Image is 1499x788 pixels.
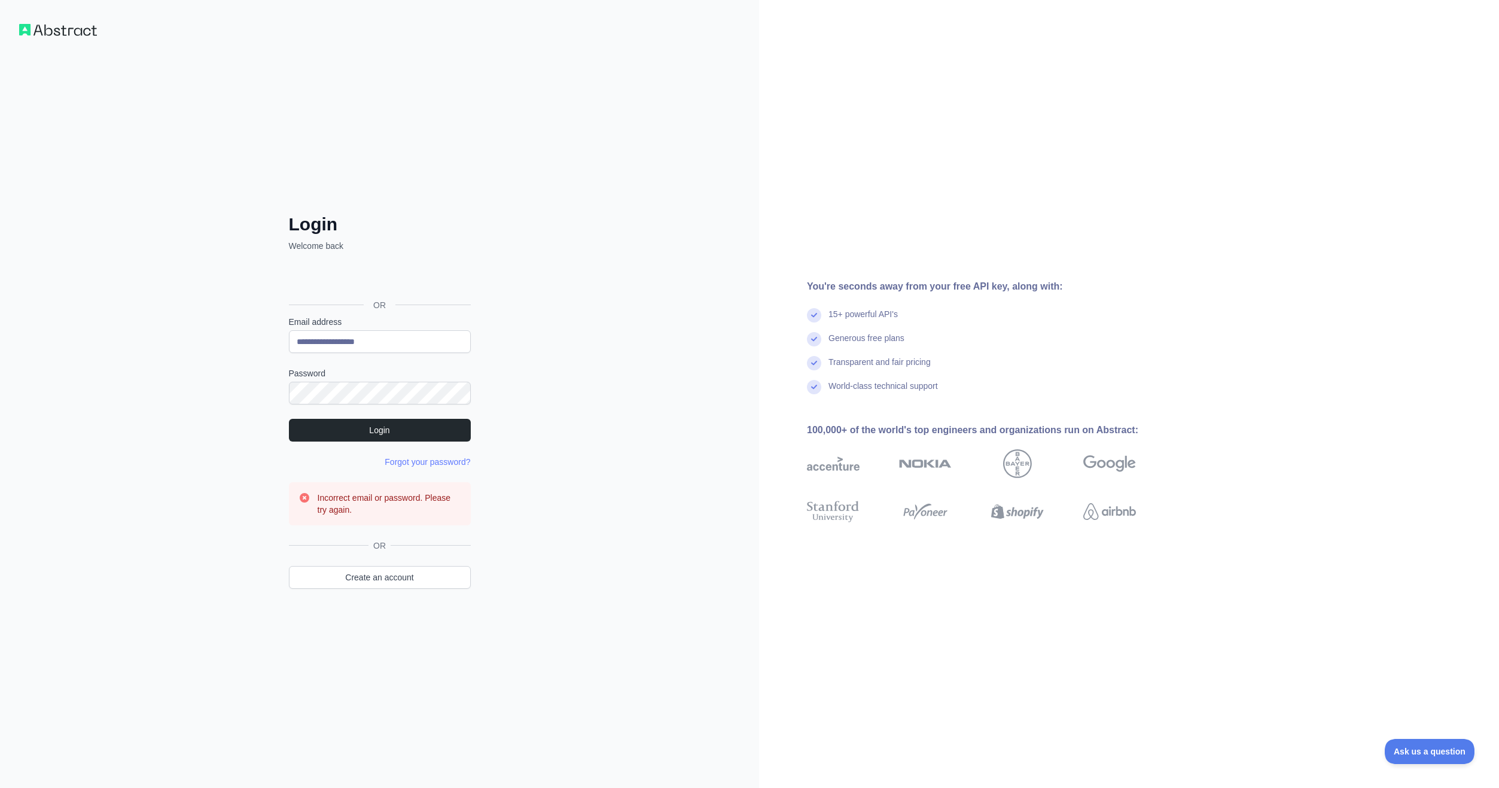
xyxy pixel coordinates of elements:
[807,308,821,322] img: check mark
[991,498,1044,525] img: shopify
[807,380,821,394] img: check mark
[807,498,860,525] img: stanford university
[19,24,97,36] img: Workflow
[364,299,395,311] span: OR
[289,214,471,235] h2: Login
[289,566,471,589] a: Create an account
[289,316,471,328] label: Email address
[1003,449,1032,478] img: bayer
[807,332,821,346] img: check mark
[289,367,471,379] label: Password
[318,492,461,516] h3: Incorrect email or password. Please try again.
[828,332,904,356] div: Generous free plans
[1385,739,1475,764] iframe: Toggle Customer Support
[368,540,391,552] span: OR
[807,423,1174,437] div: 100,000+ of the world's top engineers and organizations run on Abstract:
[828,308,898,332] div: 15+ powerful API's
[828,356,931,380] div: Transparent and fair pricing
[807,449,860,478] img: accenture
[899,449,952,478] img: nokia
[1083,449,1136,478] img: google
[289,419,471,442] button: Login
[899,498,952,525] img: payoneer
[807,356,821,370] img: check mark
[385,457,470,467] a: Forgot your password?
[828,380,938,404] div: World-class technical support
[1083,498,1136,525] img: airbnb
[289,240,471,252] p: Welcome back
[283,265,474,291] iframe: Кнопка "Войти с аккаунтом Google"
[807,279,1174,294] div: You're seconds away from your free API key, along with:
